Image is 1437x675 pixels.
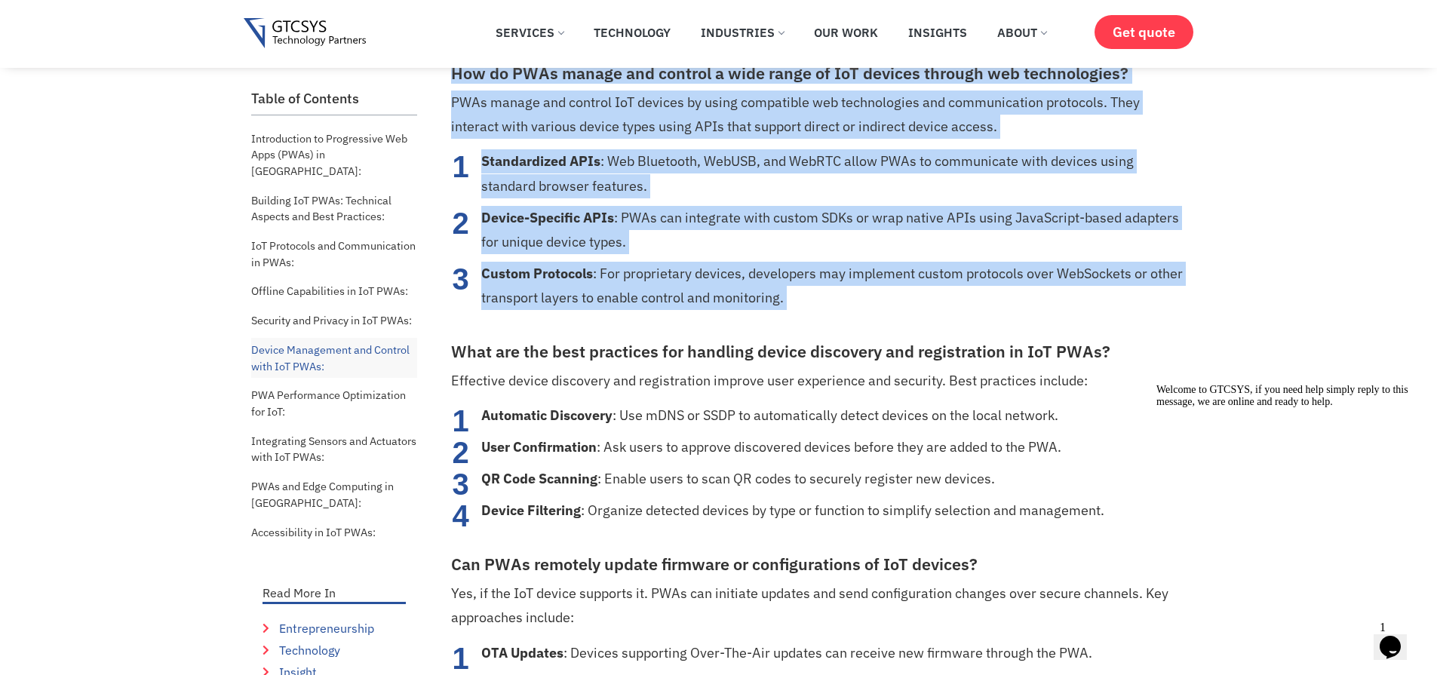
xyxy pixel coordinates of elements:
[6,6,258,29] span: Welcome to GTCSYS, if you need help simply reply to this message, we are online and ready to help.
[451,369,1183,393] p: Effective device discovery and registration improve user experience and security. Best practices ...
[481,438,597,456] strong: User Confirmation
[251,279,408,303] a: Offline Capabilities in IoT PWAs:
[451,342,1183,362] h3: What are the best practices for handling device discovery and registration in IoT PWAs?
[251,383,417,423] a: PWA Performance Optimization for IoT:
[251,429,417,469] a: Integrating Sensors and Actuators with IoT PWAs:
[251,474,417,514] a: PWAs and Edge Computing in [GEOGRAPHIC_DATA]:
[251,520,376,545] a: Accessibility in IoT PWAs:
[481,209,614,226] strong: Device-Specific APIs
[481,407,613,424] strong: Automatic Discovery
[481,641,1183,665] li: : Devices supporting Over-The-Air updates can receive new firmware through the PWA.
[263,641,406,659] a: Technology
[6,6,278,30] div: Welcome to GTCSYS, if you need help simply reply to this message, we are online and ready to help.
[481,262,1183,310] li: : For proprietary devices, developers may implement custom protocols over WebSockets or other tra...
[689,16,795,49] a: Industries
[251,338,417,378] a: Device Management and Control with IoT PWAs:
[251,308,412,333] a: Security and Privacy in IoT PWAs:
[1095,15,1193,49] a: Get quote
[251,234,417,274] a: IoT Protocols and Communication in PWAs:
[803,16,889,49] a: Our Work
[1150,378,1422,607] iframe: chat widget
[481,467,1183,491] li: : Enable users to scan QR codes to securely register new devices.
[481,265,593,282] strong: Custom Protocols
[481,499,1183,523] li: : Organize detected devices by type or function to simplify selection and management.
[481,149,1183,198] li: : Web Bluetooth, WebUSB, and WebRTC allow PWAs to communicate with devices using standard browser...
[1113,24,1175,40] span: Get quote
[481,206,1183,254] li: : PWAs can integrate with custom SDKs or wrap native APIs using JavaScript-based adapters for uni...
[451,64,1183,84] h3: How do PWAs manage and control a wide range of IoT devices through web technologies?
[1374,615,1422,660] iframe: chat widget
[481,470,597,487] strong: QR Code Scanning
[481,435,1183,459] li: : Ask users to approve discovered devices before they are added to the PWA.
[251,189,417,229] a: Building IoT PWAs: Technical Aspects and Best Practices:
[484,16,575,49] a: Services
[451,555,1183,575] h3: Can PWAs remotely update firmware or configurations of IoT devices?
[251,91,417,107] h2: Table of Contents
[897,16,978,49] a: Insights
[481,403,1183,428] li: : Use mDNS or SSDP to automatically detect devices on the local network.
[244,18,367,49] img: Gtcsys logo
[275,619,374,637] span: Entrepreneurship
[275,641,340,659] span: Technology
[481,152,600,170] strong: Standardized APIs
[481,644,563,661] strong: OTA Updates
[263,619,406,637] a: Entrepreneurship
[481,502,581,519] strong: Device Filtering
[986,16,1058,49] a: About
[451,581,1183,630] p: Yes, if the IoT device supports it. PWAs can initiate updates and send configuration changes over...
[582,16,682,49] a: Technology
[451,91,1183,139] p: PWAs manage and control IoT devices by using compatible web technologies and communication protoc...
[263,587,406,599] p: Read More In
[251,127,417,183] a: Introduction to Progressive Web Apps (PWAs) in [GEOGRAPHIC_DATA]:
